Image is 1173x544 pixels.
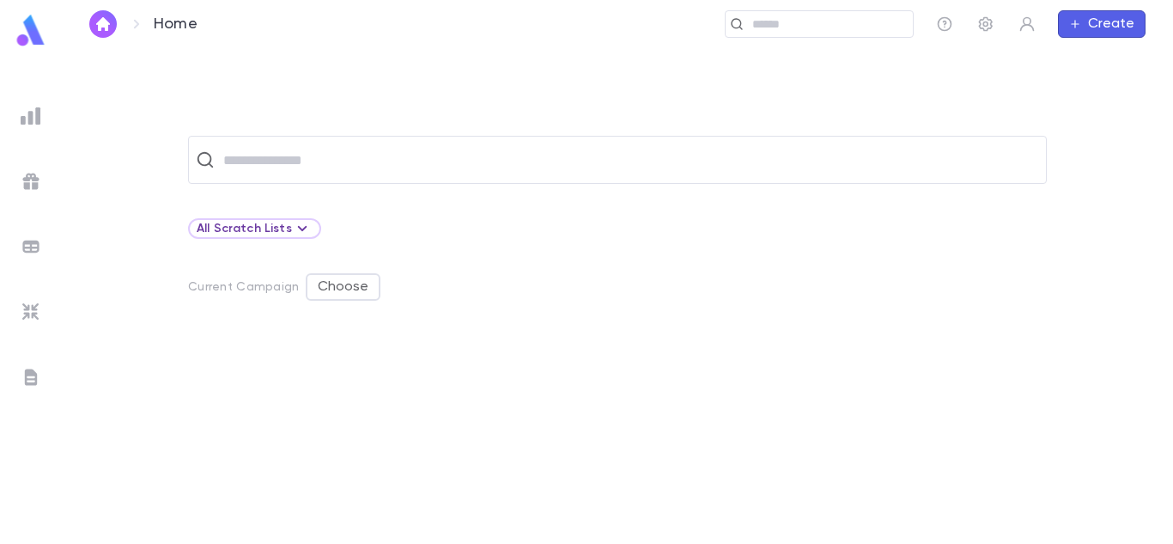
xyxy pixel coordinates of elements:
div: All Scratch Lists [197,218,313,239]
img: campaigns_grey.99e729a5f7ee94e3726e6486bddda8f1.svg [21,171,41,192]
button: Create [1058,10,1146,38]
img: home_white.a664292cf8c1dea59945f0da9f25487c.svg [93,17,113,31]
img: logo [14,14,48,47]
img: batches_grey.339ca447c9d9533ef1741baa751efc33.svg [21,236,41,257]
img: reports_grey.c525e4749d1bce6a11f5fe2a8de1b229.svg [21,106,41,126]
p: Current Campaign [188,280,299,294]
img: letters_grey.7941b92b52307dd3b8a917253454ce1c.svg [21,367,41,388]
img: imports_grey.530a8a0e642e233f2baf0ef88e8c9fcb.svg [21,302,41,322]
p: Home [154,15,198,34]
div: All Scratch Lists [188,218,321,239]
button: Choose [306,273,380,301]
